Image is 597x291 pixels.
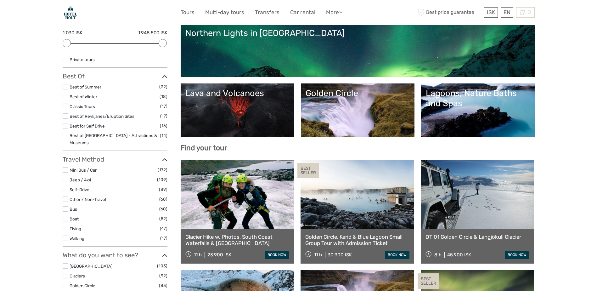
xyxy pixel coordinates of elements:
[306,88,410,132] a: Golden Circle
[417,7,482,18] span: Best price guarantee
[138,30,167,36] label: 1.948.500 ISK
[70,114,134,119] a: Best of Reykjanes/Eruption Sites
[158,166,167,174] span: (172)
[181,8,194,17] a: Tours
[255,8,279,17] a: Transfers
[70,177,91,182] a: Jeep / 4x4
[63,72,167,80] h3: Best Of
[70,283,95,288] a: Golden Circle
[159,83,167,90] span: (32)
[160,132,167,139] span: (14)
[185,28,530,38] div: Northern Lights in [GEOGRAPHIC_DATA]
[205,8,244,17] a: Multi-day tours
[159,186,167,193] span: (89)
[326,8,342,17] a: More
[290,8,315,17] a: Car rental
[487,9,495,15] span: ISK
[194,252,202,258] span: 11 h
[160,235,167,242] span: (17)
[185,234,290,247] a: Glacier Hike w. Photos, South Coast Waterfalls & [GEOGRAPHIC_DATA]
[265,251,289,259] a: book now
[159,272,167,279] span: (92)
[160,103,167,110] span: (17)
[70,264,112,269] a: [GEOGRAPHIC_DATA]
[63,5,78,20] img: Hotel Holt
[160,122,167,129] span: (16)
[159,215,167,222] span: (52)
[157,262,167,270] span: (103)
[70,123,105,128] a: Best for Self Drive
[70,207,77,212] a: Bus
[63,30,82,36] label: 1.030 ISK
[185,28,530,72] a: Northern Lights in [GEOGRAPHIC_DATA]
[505,251,529,259] a: book now
[160,93,167,100] span: (18)
[181,144,227,152] b: Find your tour
[418,273,439,289] div: BEST SELLER
[185,88,290,98] div: Lava and Volcanoes
[425,234,530,240] a: DT 01 Golden Circle & Langjökull Glacier
[63,251,167,259] h3: What do you want to see?
[328,252,352,258] div: 30.900 ISK
[70,104,95,109] a: Classic Tours
[314,252,322,258] span: 11 h
[63,156,167,163] h3: Travel Method
[207,252,231,258] div: 23.900 ISK
[159,205,167,213] span: (60)
[157,176,167,183] span: (109)
[306,88,410,98] div: Golden Circle
[297,163,319,179] div: BEST SELLER
[70,226,81,231] a: Flying
[70,84,101,89] a: Best of Summer
[70,133,157,145] a: Best of [GEOGRAPHIC_DATA] - Attractions & Museums
[70,216,79,221] a: Boat
[160,112,167,120] span: (17)
[426,88,530,109] div: Lagoons, Nature Baths and Spas
[447,252,471,258] div: 45.900 ISK
[70,187,89,192] a: Self-Drive
[434,252,442,258] span: 8 h
[70,197,106,202] a: Other / Non-Travel
[426,88,530,132] a: Lagoons, Nature Baths and Spas
[501,7,513,18] div: EN
[70,94,97,99] a: Best of Winter
[70,273,85,278] a: Glaciers
[185,88,290,132] a: Lava and Volcanoes
[70,168,97,173] a: Mini Bus / Car
[305,234,409,247] a: Golden Circle, Kerid & Blue Lagoon Small Group Tour with Admission Ticket
[159,196,167,203] span: (68)
[385,251,409,259] a: book now
[160,225,167,232] span: (47)
[70,236,84,241] a: Walking
[159,282,167,289] span: (83)
[70,57,95,62] a: Private tours
[527,9,532,15] span: 0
